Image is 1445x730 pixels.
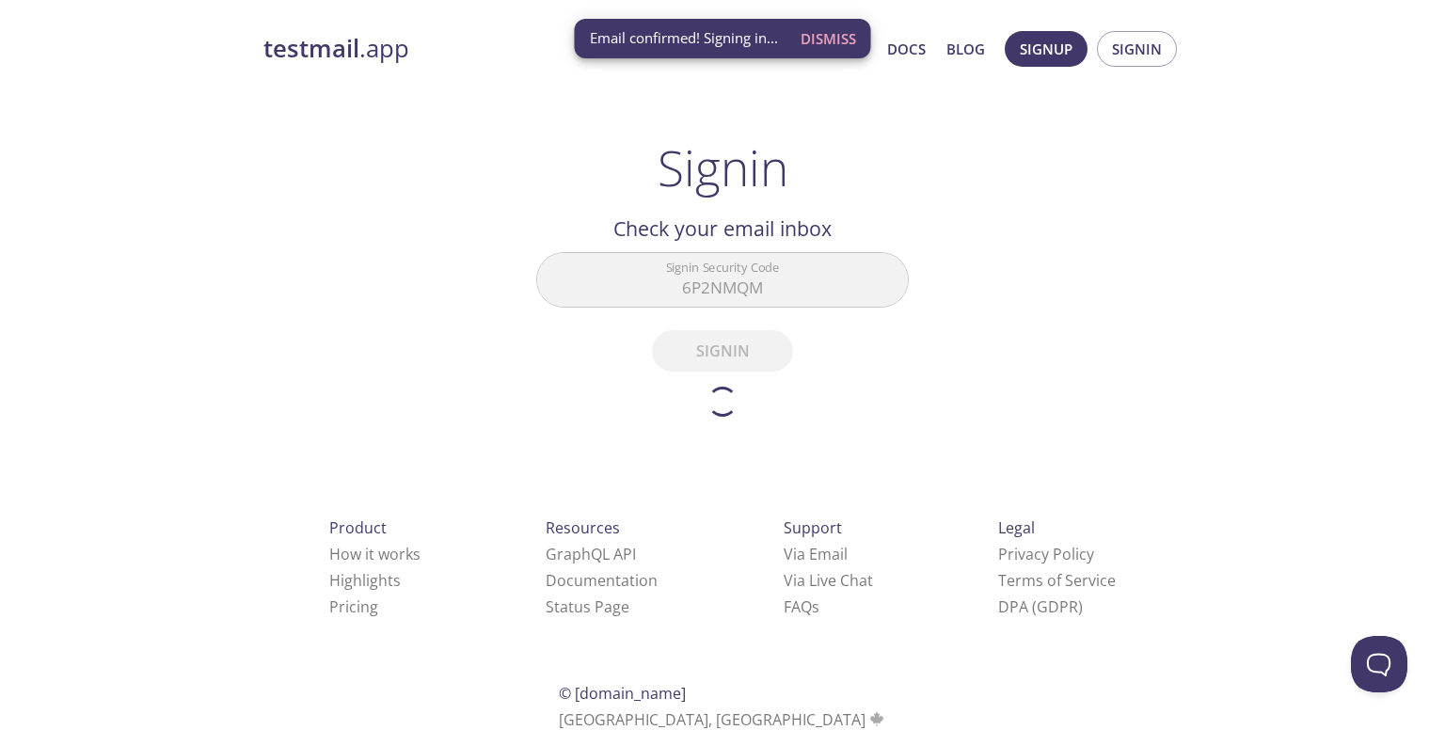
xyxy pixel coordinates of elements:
span: s [812,596,819,617]
a: Via Email [784,544,848,564]
span: Product [329,517,387,538]
a: How it works [329,544,421,564]
a: Via Live Chat [784,570,873,591]
iframe: Help Scout Beacon - Open [1351,636,1407,692]
button: Dismiss [793,21,864,56]
span: Resources [546,517,620,538]
a: Highlights [329,570,401,591]
a: Status Page [546,596,629,617]
a: Pricing [329,596,378,617]
a: Privacy Policy [998,544,1094,564]
span: Legal [998,517,1035,538]
a: DPA (GDPR) [998,596,1083,617]
button: Signup [1005,31,1088,67]
a: FAQ [784,596,819,617]
span: Email confirmed! Signing in... [590,28,778,48]
a: Docs [887,37,926,61]
span: Support [784,517,842,538]
strong: testmail [263,32,359,65]
h2: Check your email inbox [536,213,909,245]
a: Blog [946,37,985,61]
span: Dismiss [801,26,856,51]
button: Signin [1097,31,1177,67]
span: © [DOMAIN_NAME] [559,683,686,704]
a: GraphQL API [546,544,636,564]
span: Signin [1112,37,1162,61]
a: testmail.app [263,33,706,65]
span: [GEOGRAPHIC_DATA], [GEOGRAPHIC_DATA] [559,709,887,730]
h1: Signin [658,139,788,196]
a: Terms of Service [998,570,1116,591]
a: Documentation [546,570,658,591]
span: Signup [1020,37,1072,61]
